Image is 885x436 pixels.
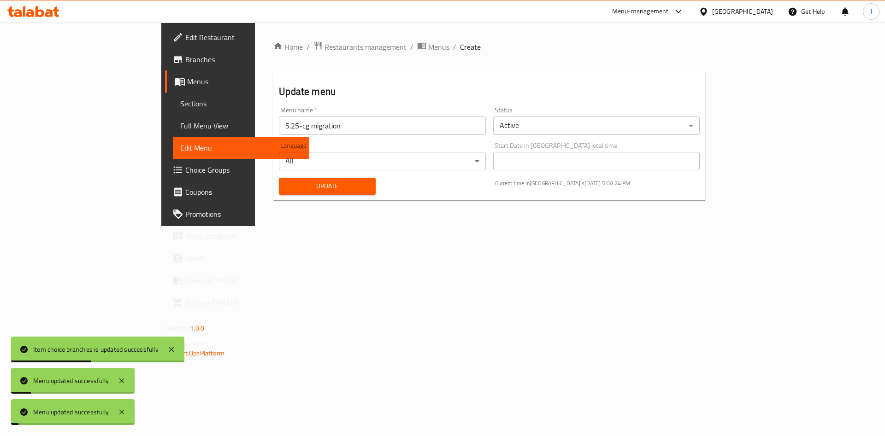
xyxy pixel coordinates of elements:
span: Coverage Report [185,275,302,286]
a: Full Menu View [173,115,309,137]
a: Edit Menu [173,137,309,159]
span: Edit Menu [180,142,302,153]
h2: Update menu [279,85,700,99]
div: Menu-management [612,6,669,17]
a: Coupons [165,181,309,203]
button: Update [279,178,376,195]
span: J [870,6,872,17]
a: Sections [173,93,309,115]
span: Edit Restaurant [185,32,302,43]
span: Update [286,180,368,192]
a: Menus [165,70,309,93]
span: Coupons [185,186,302,198]
span: Promotions [185,209,302,220]
input: Please enter Menu name [279,116,485,135]
li: / [410,41,413,52]
span: Full Menu View [180,120,302,131]
a: Menu disclaimer [165,225,309,247]
a: Edit Restaurant [165,26,309,48]
div: All [279,152,485,170]
span: Version: [166,322,189,334]
span: Branches [185,54,302,65]
span: Create [460,41,481,52]
a: Promotions [165,203,309,225]
a: Grocery Checklist [165,291,309,314]
span: Menus [428,41,449,52]
span: Choice Groups [185,164,302,175]
a: Menus [417,41,449,53]
span: Sections [180,98,302,109]
span: Restaurants management [324,41,407,52]
a: Restaurants management [313,41,407,53]
li: / [453,41,456,52]
div: Active [493,116,700,135]
span: Grocery Checklist [185,297,302,308]
a: Choice Groups [165,159,309,181]
p: Current time in [GEOGRAPHIC_DATA] is [DATE] 5:00:24 PM [495,179,700,187]
span: Menus [187,76,302,87]
span: Upsell [185,253,302,264]
span: 1.0.0 [190,322,204,334]
a: Support.OpsPlatform [166,347,224,359]
div: Menu updated successfully [33,407,109,417]
a: Branches [165,48,309,70]
span: Menu disclaimer [185,231,302,242]
a: Upsell [165,247,309,269]
div: [GEOGRAPHIC_DATA] [712,6,773,17]
div: Menu updated successfully [33,376,109,386]
a: Coverage Report [165,269,309,291]
div: Item choice branches is updated successfully [33,344,159,355]
nav: breadcrumb [273,41,705,53]
span: Get support on: [166,338,208,350]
